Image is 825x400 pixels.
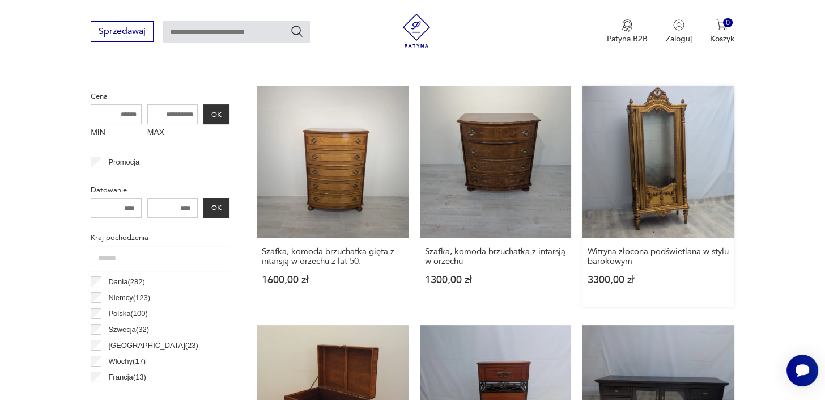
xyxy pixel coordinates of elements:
[425,247,567,266] h3: Szafka, komoda brzuchatka z intarsją w orzechu
[108,339,198,352] p: [GEOGRAPHIC_DATA] ( 23 )
[91,90,229,103] p: Cena
[108,292,150,304] p: Niemcy ( 123 )
[290,24,304,38] button: Szukaj
[607,33,648,44] p: Patyna B2B
[588,247,729,266] h3: Witryna złocona podświetlana w stylu barokowym
[420,86,572,307] a: Szafka, komoda brzuchatka z intarsją w orzechuSzafka, komoda brzuchatka z intarsją w orzechu1300,...
[108,156,139,169] p: Promocja
[710,19,734,44] button: 0Koszyk
[607,19,648,44] button: Patyna B2B
[673,19,684,31] img: Ikonka użytkownika
[203,104,229,124] button: OK
[262,247,403,266] h3: Szafka, komoda brzuchatka gięta z intarsją w orzechu z lat 50.
[786,355,818,386] iframe: Smartsupp widget button
[425,275,567,285] p: 1300,00 zł
[91,28,154,36] a: Sprzedawaj
[91,231,229,244] p: Kraj pochodzenia
[588,275,729,285] p: 3300,00 zł
[108,371,146,384] p: Francja ( 13 )
[91,124,142,142] label: MIN
[622,19,633,32] img: Ikona medalu
[262,275,403,285] p: 1600,00 zł
[666,19,692,44] button: Zaloguj
[607,19,648,44] a: Ikona medaluPatyna B2B
[108,387,152,399] p: Norwegia ( 12 )
[91,21,154,42] button: Sprzedawaj
[723,18,733,28] div: 0
[108,323,149,336] p: Szwecja ( 32 )
[257,86,409,307] a: Szafka, komoda brzuchatka gięta z intarsją w orzechu z lat 50.Szafka, komoda brzuchatka gięta z i...
[716,19,728,31] img: Ikona koszyka
[147,124,198,142] label: MAX
[91,184,229,196] p: Datowanie
[710,33,734,44] p: Koszyk
[108,355,146,368] p: Włochy ( 17 )
[582,86,734,307] a: Witryna złocona podświetlana w stylu barokowymWitryna złocona podświetlana w stylu barokowym3300,...
[399,14,433,48] img: Patyna - sklep z meblami i dekoracjami vintage
[108,276,144,288] p: Dania ( 282 )
[666,33,692,44] p: Zaloguj
[203,198,229,218] button: OK
[108,308,147,320] p: Polska ( 100 )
